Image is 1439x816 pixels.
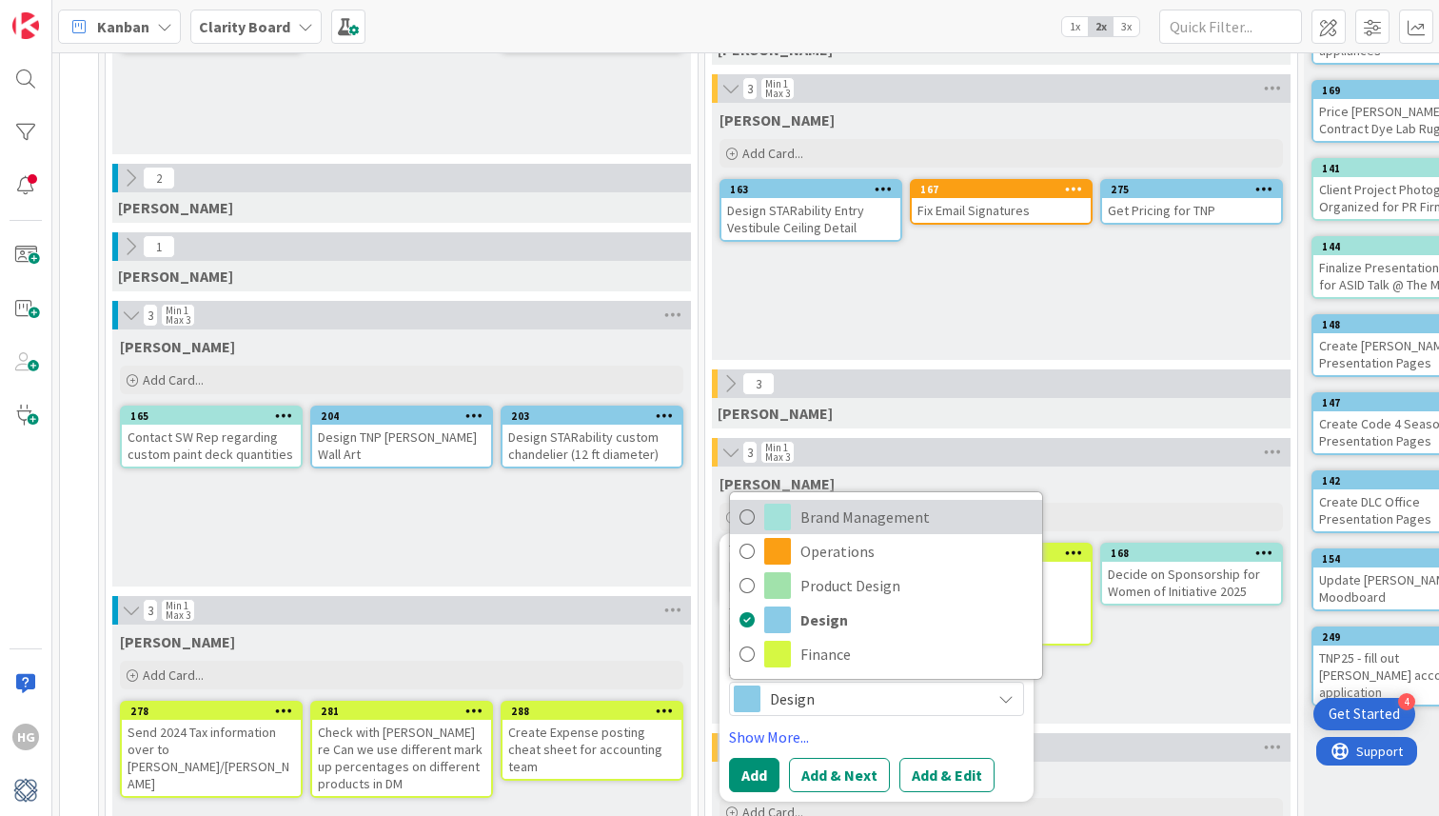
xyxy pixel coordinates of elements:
div: 204 [321,409,491,423]
div: 165Contact SW Rep regarding custom paint deck quantities [122,408,301,467]
span: Add Card... [742,145,803,162]
button: Add [729,758,779,792]
span: Lisa K. [118,267,233,286]
a: Product Design [730,568,1042,603]
span: Kanban [97,15,149,38]
span: Support [40,3,87,26]
img: Visit kanbanzone.com [12,12,39,39]
div: 204 [312,408,491,425]
span: Add Card... [143,371,204,388]
div: 281 [312,703,491,720]
div: 275 [1111,183,1281,196]
a: Design [730,603,1042,637]
div: 288Create Expense posting cheat sheet for accounting team [503,703,681,779]
div: 167 [920,183,1091,196]
div: Contact SW Rep regarding custom paint deck quantities [122,425,301,467]
span: Design [770,686,981,712]
div: 163 [730,183,900,196]
a: 168Decide on Sponsorship for Women of Initiative 2025 [1100,543,1283,606]
div: Open Get Started checklist, remaining modules: 4 [1313,698,1415,730]
span: Philip [719,474,835,493]
span: 3x [1114,17,1139,36]
div: 278 [122,703,301,720]
div: 163 [721,181,900,198]
a: 275Get Pricing for TNP [1100,179,1283,225]
span: Hannah [120,337,235,356]
div: 281 [321,705,491,718]
span: Walter [718,404,833,423]
b: Clarity Board [199,17,290,36]
div: Design TNP [PERSON_NAME] Wall Art [312,425,491,467]
a: 288Create Expense posting cheat sheet for accounting team [501,701,683,781]
button: Add & Next [789,758,890,792]
span: 2 [143,167,175,189]
span: Brand Management [800,503,1033,531]
div: Min 1 [765,443,788,452]
div: 167 [912,181,1091,198]
div: Design STARability custom chandelier (12 ft diameter) [503,425,681,467]
span: Lisa T. [118,198,233,217]
span: 1x [1062,17,1088,36]
a: 203Design STARability custom chandelier (12 ft diameter) [501,406,683,468]
div: Max 3 [166,610,190,620]
div: Send 2024 Tax information over to [PERSON_NAME]/[PERSON_NAME] [122,720,301,796]
div: Min 1 [166,601,188,610]
img: avatar [12,777,39,804]
span: Add Card... [143,667,204,684]
a: 281Check with [PERSON_NAME] re Can we use different mark up percentages on different products in DM [310,701,493,798]
a: Show More... [729,726,1024,748]
div: 275Get Pricing for TNP [1102,181,1281,223]
div: 204Design TNP [PERSON_NAME] Wall Art [312,408,491,467]
span: Product Design [800,571,1033,600]
a: 278Send 2024 Tax information over to [PERSON_NAME]/[PERSON_NAME] [120,701,303,798]
div: Min 1 [166,306,188,315]
button: Add & Edit [899,758,995,792]
div: Create Expense posting cheat sheet for accounting team [503,720,681,779]
div: 278Send 2024 Tax information over to [PERSON_NAME]/[PERSON_NAME] [122,703,301,796]
div: Decide on Sponsorship for Women of Initiative 2025 [1102,562,1281,604]
a: Finance [730,637,1042,671]
div: Get Pricing for TNP [1102,198,1281,223]
div: 4 [1398,693,1415,710]
div: 165 [122,408,301,425]
div: Min 1 [765,79,788,89]
span: 3 [143,304,158,327]
a: Brand Management [730,500,1042,534]
div: Fix Email Signatures [912,198,1091,223]
div: Check with [PERSON_NAME] re Can we use different mark up percentages on different products in DM [312,720,491,796]
div: Max 3 [765,89,790,98]
span: Design [800,606,1033,634]
div: 288 [511,705,681,718]
span: Walter [120,632,235,651]
div: 165 [130,409,301,423]
input: Quick Filter... [1159,10,1302,44]
span: Label [729,665,759,678]
div: Get Started [1329,705,1400,724]
span: 3 [742,77,758,100]
a: Operations [730,534,1042,568]
div: 163Design STARability Entry Vestibule Ceiling Detail [721,181,900,240]
a: 204Design TNP [PERSON_NAME] Wall Art [310,406,493,468]
div: 275 [1102,181,1281,198]
div: 168Decide on Sponsorship for Women of Initiative 2025 [1102,545,1281,604]
div: 278 [130,705,301,718]
div: 203Design STARability custom chandelier (12 ft diameter) [503,408,681,467]
span: Finance [800,640,1033,668]
div: 167Fix Email Signatures [912,181,1091,223]
div: Max 3 [166,315,190,325]
span: Hannah [719,110,835,129]
a: 165Contact SW Rep regarding custom paint deck quantities [120,406,303,468]
div: Max 3 [765,452,790,462]
div: 203 [503,408,681,425]
div: 281Check with [PERSON_NAME] re Can we use different mark up percentages on different products in DM [312,703,491,796]
span: 3 [742,372,775,395]
div: 168 [1102,545,1281,562]
span: 3 [143,599,158,622]
div: Design STARability Entry Vestibule Ceiling Detail [721,198,900,240]
div: 168 [1111,547,1281,560]
span: 1 [143,235,175,258]
span: 2x [1088,17,1114,36]
span: 3 [742,441,758,464]
div: 288 [503,703,681,720]
div: HG [12,724,39,750]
